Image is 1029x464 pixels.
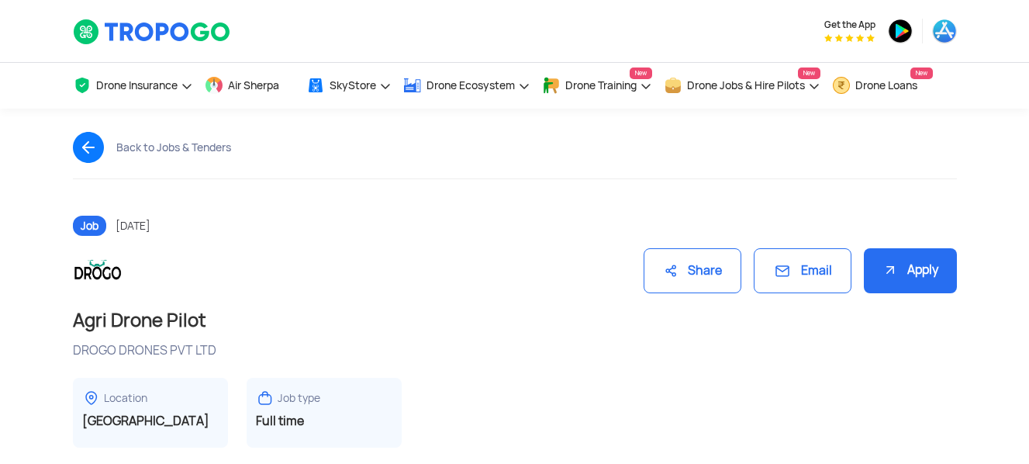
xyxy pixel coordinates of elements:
span: Drone Loans [855,79,917,92]
span: Drone Ecosystem [426,79,515,92]
a: Air Sherpa [205,63,295,109]
h3: [GEOGRAPHIC_DATA] [82,414,219,429]
div: Email [754,248,851,294]
h1: Agri Drone Pilot [73,308,957,333]
img: ic_share.svg [663,263,679,279]
img: ic_playstore.png [888,19,913,43]
a: Drone Ecosystem [403,63,530,109]
a: Drone Insurance [73,63,193,109]
span: New [630,68,652,79]
span: SkyStore [330,79,376,92]
a: Drone Jobs & Hire PilotsNew [664,63,820,109]
span: Drone Training [565,79,637,92]
img: ic_locationdetail.svg [82,389,101,407]
span: New [798,68,820,79]
img: ic_jobtype.svg [256,389,275,407]
img: ic_mail.svg [773,261,792,280]
div: DROGO DRONES PVT LTD [73,342,957,359]
div: Share [644,248,741,294]
span: Get the App [824,19,875,31]
img: App Raking [824,34,875,42]
img: ic_apply.svg [882,262,898,278]
span: Job [73,216,106,236]
img: ic_appstore.png [932,19,957,43]
span: Drone Jobs & Hire Pilots [687,79,805,92]
div: Job type [278,391,320,406]
img: drogo.png [73,246,123,296]
div: Location [104,391,147,406]
a: SkyStore [306,63,392,109]
a: Drone LoansNew [832,63,933,109]
span: Air Sherpa [228,79,279,92]
img: TropoGo Logo [73,19,232,45]
h3: Full time [256,414,392,429]
span: Drone Insurance [96,79,178,92]
div: Apply [864,248,957,294]
div: Back to Jobs & Tenders [116,141,231,154]
a: Drone TrainingNew [542,63,652,109]
span: [DATE] [116,219,150,233]
span: New [910,68,933,79]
